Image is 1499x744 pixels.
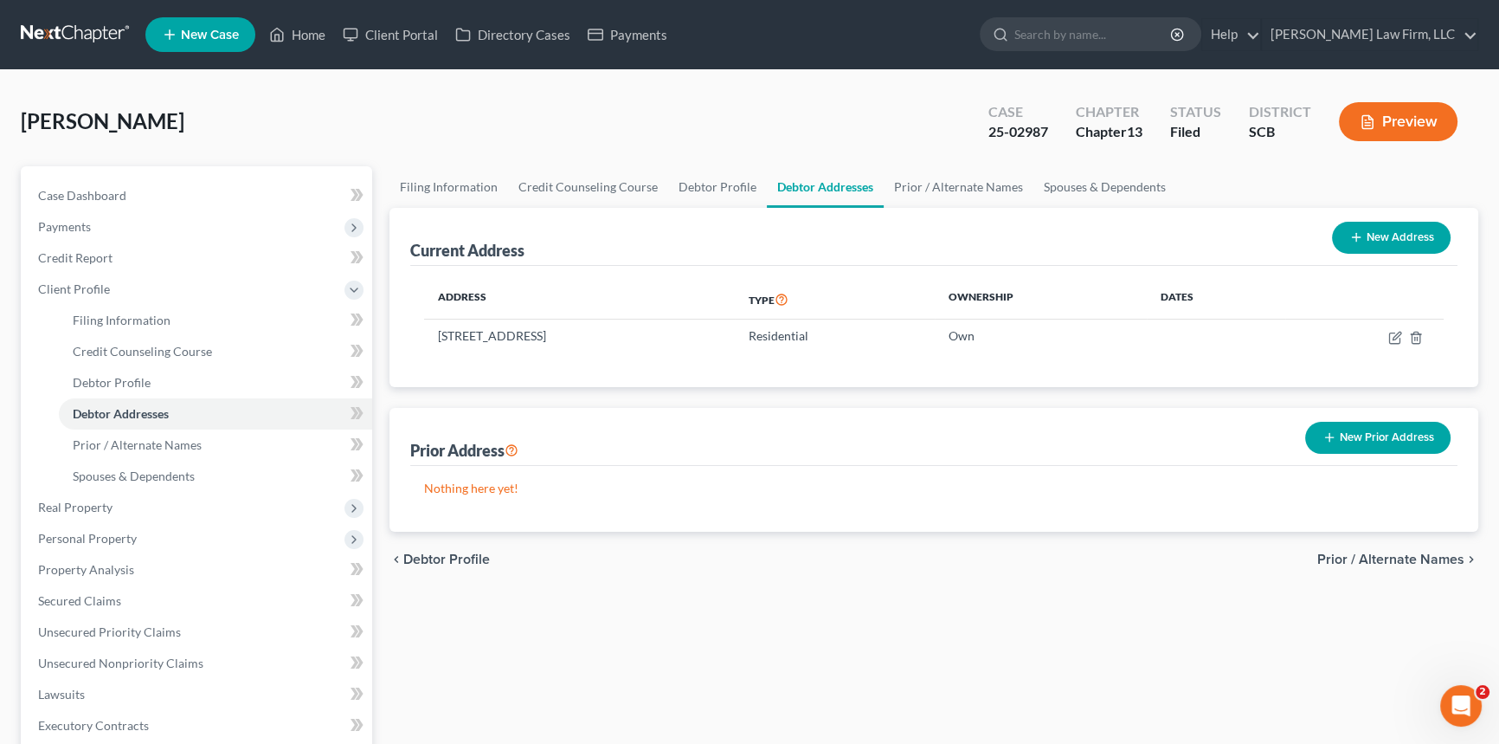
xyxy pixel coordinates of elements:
[424,320,735,353] td: [STREET_ADDRESS]
[1464,553,1478,566] i: chevron_right
[1249,122,1311,142] div: SCB
[735,320,935,353] td: Residential
[1170,102,1221,122] div: Status
[24,180,372,211] a: Case Dashboard
[1076,122,1142,142] div: Chapter
[59,461,372,492] a: Spouses & Dependents
[1249,102,1311,122] div: District
[73,344,212,359] span: Credit Counseling Course
[59,430,372,461] a: Prior / Alternate Names
[1202,19,1260,50] a: Help
[59,398,372,430] a: Debtor Addresses
[1339,102,1457,141] button: Preview
[1332,222,1451,254] button: New Address
[508,166,668,208] a: Credit Counseling Course
[403,553,490,566] span: Debtor Profile
[38,656,203,670] span: Unsecured Nonpriority Claims
[389,553,403,566] i: chevron_left
[579,19,676,50] a: Payments
[884,166,1033,208] a: Prior / Alternate Names
[38,188,126,203] span: Case Dashboard
[389,166,508,208] a: Filing Information
[38,500,113,514] span: Real Property
[668,166,767,208] a: Debtor Profile
[1317,553,1478,566] button: Prior / Alternate Names chevron_right
[21,108,184,133] span: [PERSON_NAME]
[1147,280,1285,320] th: Dates
[1033,166,1176,208] a: Spouses & Dependents
[1170,122,1221,142] div: Filed
[935,280,1147,320] th: Ownership
[935,320,1147,353] td: Own
[410,440,518,461] div: Prior Address
[410,240,524,261] div: Current Address
[735,280,935,320] th: Type
[261,19,334,50] a: Home
[38,718,149,733] span: Executory Contracts
[1305,422,1451,454] button: New Prior Address
[38,624,181,639] span: Unsecured Priority Claims
[1262,19,1477,50] a: [PERSON_NAME] Law Firm, LLC
[1014,18,1173,50] input: Search by name...
[73,406,169,421] span: Debtor Addresses
[59,305,372,336] a: Filing Information
[24,243,372,274] a: Credit Report
[767,166,884,208] a: Debtor Addresses
[334,19,447,50] a: Client Portal
[1317,553,1464,566] span: Prior / Alternate Names
[181,29,239,42] span: New Case
[73,375,151,390] span: Debtor Profile
[424,280,735,320] th: Address
[24,679,372,710] a: Lawsuits
[38,687,85,702] span: Lawsuits
[73,437,202,452] span: Prior / Alternate Names
[59,336,372,367] a: Credit Counseling Course
[38,281,110,296] span: Client Profile
[38,531,137,546] span: Personal Property
[1476,685,1489,699] span: 2
[24,554,372,585] a: Property Analysis
[389,553,490,566] button: chevron_left Debtor Profile
[24,617,372,648] a: Unsecured Priority Claims
[59,367,372,398] a: Debtor Profile
[38,219,91,234] span: Payments
[24,710,372,741] a: Executory Contracts
[424,480,1444,497] p: Nothing here yet!
[447,19,579,50] a: Directory Cases
[988,102,1048,122] div: Case
[1440,685,1482,727] iframe: Intercom live chat
[1127,123,1142,139] span: 13
[38,593,121,608] span: Secured Claims
[988,122,1048,142] div: 25-02987
[1076,102,1142,122] div: Chapter
[38,562,134,577] span: Property Analysis
[73,313,170,327] span: Filing Information
[24,648,372,679] a: Unsecured Nonpriority Claims
[24,585,372,617] a: Secured Claims
[38,250,113,265] span: Credit Report
[73,469,195,483] span: Spouses & Dependents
